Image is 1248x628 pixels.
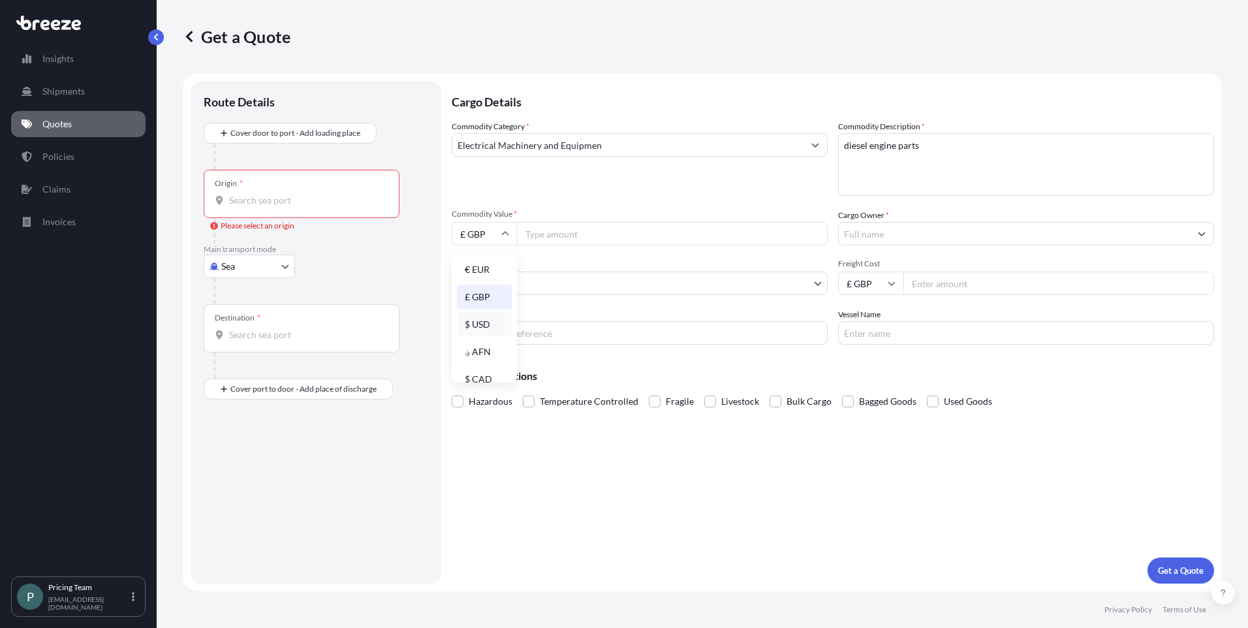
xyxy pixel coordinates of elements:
span: Bulk Cargo [787,392,832,411]
p: Route Details [204,94,275,110]
span: Commodity Value [452,209,828,219]
label: Commodity Category [452,120,529,133]
input: Enter amount [903,272,1214,295]
span: Bagged Goods [859,392,916,411]
button: Cover door to port - Add loading place [204,123,377,144]
a: Shipments [11,78,146,104]
span: Sea [221,260,235,273]
input: Origin [229,194,383,207]
span: Livestock [721,392,759,411]
p: Special Conditions [452,371,1214,381]
p: Pricing Team [48,582,129,593]
button: LCL [452,272,828,295]
a: Terms of Use [1162,604,1206,615]
span: P [27,590,34,603]
label: Cargo Owner [838,209,889,222]
p: Claims [42,183,70,196]
a: Quotes [11,111,146,137]
input: Destination [229,328,383,341]
input: Enter name [838,321,1214,345]
p: Cargo Details [452,81,1214,120]
div: ؋ AFN [457,339,512,364]
input: Select a commodity type [452,133,803,157]
div: Destination [215,313,260,323]
input: Your internal reference [452,321,828,345]
span: Cover port to door - Add place of discharge [230,383,377,396]
span: Hazardous [469,392,512,411]
p: Shipments [42,85,85,98]
span: Cover door to port - Add loading place [230,127,360,140]
p: Get a Quote [183,26,290,47]
button: Cover port to door - Add place of discharge [204,379,393,400]
div: $ USD [457,312,512,337]
a: Privacy Policy [1104,604,1152,615]
button: Get a Quote [1147,557,1214,584]
input: Full name [839,222,1190,245]
div: $ CAD [457,367,512,392]
p: Invoices [42,215,76,228]
a: Invoices [11,209,146,235]
div: Please select an origin [210,219,294,232]
div: £ GBP [457,285,512,309]
button: Show suggestions [1190,222,1213,245]
p: Main transport mode [204,244,428,255]
button: Show suggestions [803,133,827,157]
span: Used Goods [944,392,992,411]
a: Insights [11,46,146,72]
a: Policies [11,144,146,170]
span: Freight Cost [838,259,1214,269]
label: Vessel Name [838,308,881,321]
div: € EUR [457,257,512,282]
span: Fragile [666,392,694,411]
a: Claims [11,176,146,202]
input: Type amount [517,222,828,245]
button: Select transport [204,255,295,278]
label: Commodity Description [838,120,925,133]
span: Temperature Controlled [540,392,638,411]
div: Origin [215,178,243,189]
p: [EMAIL_ADDRESS][DOMAIN_NAME] [48,595,129,611]
p: Policies [42,150,74,163]
p: Quotes [42,118,72,131]
p: Get a Quote [1158,564,1204,577]
p: Insights [42,52,74,65]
